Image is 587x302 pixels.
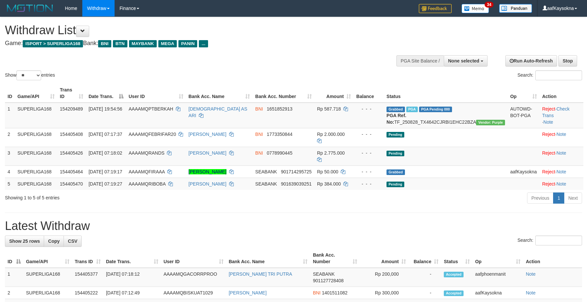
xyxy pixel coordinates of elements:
td: SUPERLIGA168 [15,103,57,128]
th: Amount: activate to sort column ascending [314,84,354,103]
span: Rp 587.718 [317,106,341,112]
a: Reject [542,150,555,156]
span: 154405408 [60,132,83,137]
td: 5 [5,178,15,190]
td: 1 [5,103,15,128]
span: ISPORT > SUPERLIGA168 [23,40,83,47]
a: Note [526,290,536,295]
span: BNI [98,40,111,47]
div: - - - [356,181,381,187]
td: · · [540,103,583,128]
span: SEABANK [255,181,277,187]
span: Pending [387,132,404,138]
a: [PERSON_NAME] [189,169,227,174]
span: Rp 2.000.000 [317,132,345,137]
td: AUTOWD-BOT-PGA [508,103,540,128]
th: Action [540,84,583,103]
span: [DATE] 07:18:02 [89,150,122,156]
span: MAYBANK [129,40,157,47]
span: Pending [387,151,404,156]
span: ... [199,40,208,47]
span: Grabbed [387,169,405,175]
h1: Latest Withdraw [5,219,582,233]
td: - [409,287,441,299]
a: Run Auto-Refresh [505,55,557,66]
th: Bank Acc. Number: activate to sort column ascending [253,84,314,103]
a: Next [564,192,582,204]
span: Grabbed [387,107,405,112]
span: AAAAMQRIBOBA [129,181,166,187]
span: [DATE] 19:54:56 [89,106,122,112]
a: Copy [44,236,64,247]
th: Game/API: activate to sort column ascending [23,249,72,268]
td: 4 [5,165,15,178]
a: [PERSON_NAME] [189,132,227,137]
th: Bank Acc. Name: activate to sort column ascending [186,84,253,103]
select: Showentries [16,70,41,80]
span: BNI [255,150,263,156]
span: Show 25 rows [9,239,40,244]
span: Rp 2.775.000 [317,150,345,156]
a: Show 25 rows [5,236,44,247]
span: AAAAMQFIRAAA [129,169,165,174]
span: Copy [48,239,60,244]
td: 3 [5,147,15,165]
span: Marked by aafchhiseyha [406,107,418,112]
td: 1 [5,268,23,287]
h1: Withdraw List [5,24,385,37]
span: BNI [255,106,263,112]
a: [PERSON_NAME] [229,290,267,295]
h4: Game: Bank: [5,40,385,47]
span: BNI [255,132,263,137]
td: TF_250828_TX4642CJRBI1EHC22BZA [384,103,508,128]
th: ID: activate to sort column descending [5,249,23,268]
td: Rp 300,000 [360,287,409,299]
th: Date Trans.: activate to sort column descending [86,84,126,103]
a: Reject [542,106,555,112]
span: Accepted [444,272,464,277]
td: 2 [5,128,15,147]
a: Previous [527,192,553,204]
span: CSV [68,239,77,244]
th: Action [523,249,582,268]
img: MOTION_logo.png [5,3,55,13]
div: Showing 1 to 5 of 5 entries [5,192,240,201]
button: None selected [444,55,488,66]
td: · [540,178,583,190]
span: AAAAMQFEBRIFAR20 [129,132,176,137]
th: User ID: activate to sort column ascending [126,84,186,103]
th: Bank Acc. Name: activate to sort column ascending [226,249,310,268]
span: Copy 1401511082 to clipboard [322,290,348,295]
a: 1 [553,192,564,204]
span: 154405470 [60,181,83,187]
a: Note [556,150,566,156]
img: Feedback.jpg [419,4,452,13]
td: 154405377 [72,268,103,287]
th: Game/API: activate to sort column ascending [15,84,57,103]
td: SUPERLIGA168 [15,165,57,178]
td: · [540,147,583,165]
div: - - - [356,150,381,156]
th: Date Trans.: activate to sort column ascending [103,249,161,268]
th: Op: activate to sort column ascending [508,84,540,103]
span: Copy 901127728408 to clipboard [313,278,343,283]
th: Op: activate to sort column ascending [472,249,523,268]
span: PANIN [178,40,197,47]
span: 154405464 [60,169,83,174]
span: AAAAMQRANDS [129,150,165,156]
td: AAAAMQGACORRPROO [161,268,226,287]
input: Search: [535,70,582,80]
span: Copy 1651852913 to clipboard [267,106,292,112]
label: Show entries [5,70,55,80]
th: Balance: activate to sort column ascending [409,249,441,268]
a: [PERSON_NAME] [189,150,227,156]
th: User ID: activate to sort column ascending [161,249,226,268]
a: Stop [558,55,577,66]
a: Reject [542,181,555,187]
a: Reject [542,169,555,174]
span: 34 [485,2,494,8]
td: SUPERLIGA168 [15,128,57,147]
td: [DATE] 07:18:12 [103,268,161,287]
th: Status [384,84,508,103]
td: - [409,268,441,287]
